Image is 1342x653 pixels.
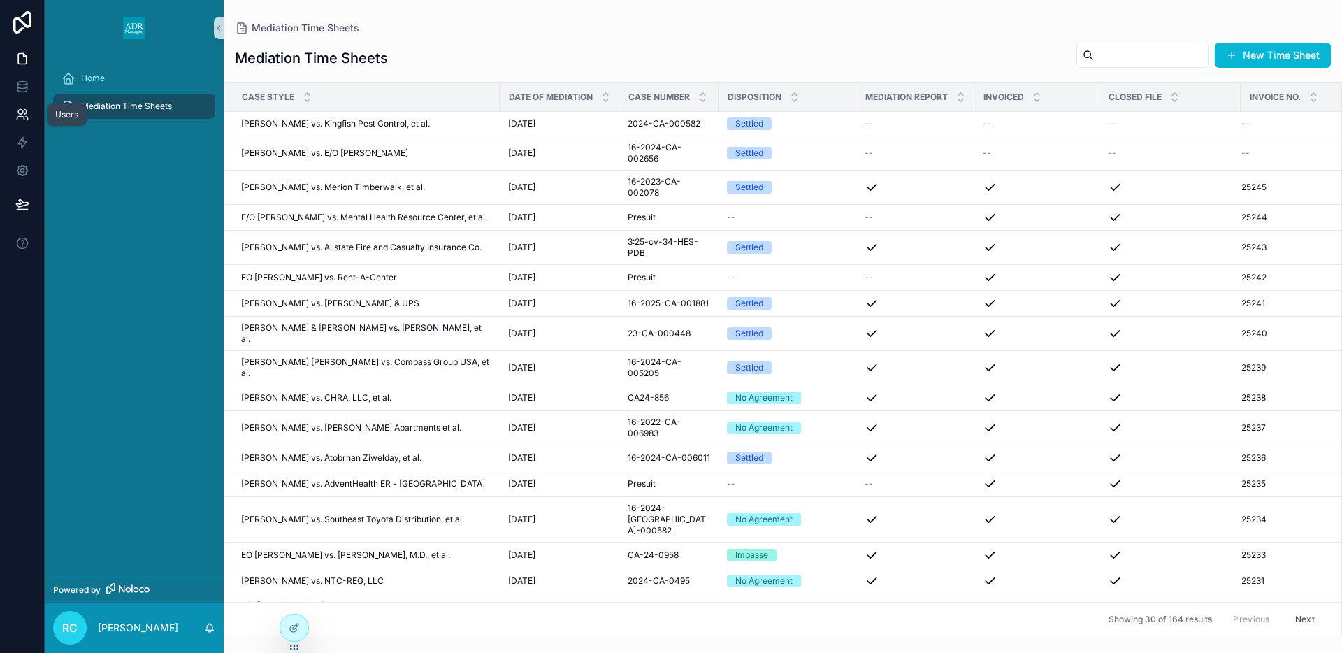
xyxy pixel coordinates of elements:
[628,212,656,223] span: Presuit
[628,236,710,259] a: 3:25-cv-34-HES-PDB
[727,212,735,223] span: --
[628,328,710,339] a: 23-CA-000448
[865,118,966,129] a: --
[123,17,145,39] img: App logo
[508,328,611,339] a: [DATE]
[628,550,710,561] a: CA-24-0958
[1108,148,1232,159] a: --
[983,148,1091,159] a: --
[628,298,709,309] span: 16-2025-CA-001881
[241,478,491,489] a: [PERSON_NAME] vs. AdventHealth ER - [GEOGRAPHIC_DATA]
[1241,328,1267,339] span: 25240
[508,362,535,373] span: [DATE]
[241,148,491,159] a: [PERSON_NAME] vs. E/O [PERSON_NAME]
[1241,362,1266,373] span: 25239
[865,148,873,159] span: --
[628,357,710,379] a: 16-2024-CA-005205
[735,117,763,130] div: Settled
[241,575,384,587] span: [PERSON_NAME] vs. NTC-REG, LLC
[241,575,491,587] a: [PERSON_NAME] vs. NTC-REG, LLC
[628,392,669,403] span: CA24-856
[735,513,793,526] div: No Agreement
[1241,392,1266,403] span: 25238
[1241,148,1250,159] span: --
[1241,550,1329,561] a: 25233
[98,621,178,635] p: [PERSON_NAME]
[241,550,450,561] span: EO [PERSON_NAME] vs. [PERSON_NAME], M.D., et al.
[727,361,848,374] a: Settled
[735,181,763,194] div: Settled
[241,600,491,622] span: E/O [PERSON_NAME] vs. Vivo Healthcare [GEOGRAPHIC_DATA]
[727,478,848,489] a: --
[1241,272,1329,283] a: 25242
[508,575,535,587] span: [DATE]
[508,452,535,464] span: [DATE]
[735,575,793,587] div: No Agreement
[727,392,848,404] a: No Agreement
[508,182,535,193] span: [DATE]
[1241,298,1265,309] span: 25241
[628,575,710,587] a: 2024-CA-0495
[1241,118,1329,129] a: --
[1241,452,1329,464] a: 25236
[1241,478,1266,489] span: 25235
[1109,614,1212,625] span: Showing 30 of 164 results
[628,452,710,464] a: 16-2024-CA-006011
[1108,118,1116,129] span: --
[727,212,848,223] a: --
[727,452,848,464] a: Settled
[508,298,611,309] a: [DATE]
[53,584,101,596] span: Powered by
[628,575,690,587] span: 2024-CA-0495
[241,298,491,309] a: [PERSON_NAME] vs. [PERSON_NAME] & UPS
[727,272,735,283] span: --
[628,92,690,103] span: Case Number
[735,327,763,340] div: Settled
[865,272,873,283] span: --
[628,328,691,339] span: 23-CA-000448
[735,392,793,404] div: No Agreement
[241,212,491,223] a: E/O [PERSON_NAME] vs. Mental Health Resource Center, et al.
[509,92,593,103] span: Date of Mediation
[1241,392,1329,403] a: 25238
[1241,298,1329,309] a: 25241
[508,362,611,373] a: [DATE]
[727,147,848,159] a: Settled
[628,142,710,164] a: 16-2024-CA-002656
[1241,118,1250,129] span: --
[1241,242,1329,253] a: 25243
[628,212,710,223] a: Presuit
[241,118,430,129] span: [PERSON_NAME] vs. Kingfish Pest Control, et al.
[508,452,611,464] a: [DATE]
[727,297,848,310] a: Settled
[735,361,763,374] div: Settled
[1241,212,1329,223] a: 25244
[628,176,710,199] span: 16-2023-CA-002078
[1215,43,1331,68] button: New Time Sheet
[735,452,763,464] div: Settled
[735,297,763,310] div: Settled
[508,148,611,159] a: [DATE]
[727,575,848,587] a: No Agreement
[1250,92,1301,103] span: Invoice No.
[508,478,611,489] a: [DATE]
[241,357,491,379] a: [PERSON_NAME] [PERSON_NAME] vs. Compass Group USA, et al.
[1241,550,1266,561] span: 25233
[241,322,491,345] span: [PERSON_NAME] & [PERSON_NAME] vs. [PERSON_NAME], et al.
[1241,452,1266,464] span: 25236
[727,422,848,434] a: No Agreement
[62,619,78,636] span: RC
[508,182,611,193] a: [DATE]
[1241,422,1266,433] span: 25237
[241,550,491,561] a: EO [PERSON_NAME] vs. [PERSON_NAME], M.D., et al.
[727,241,848,254] a: Settled
[241,478,485,489] span: [PERSON_NAME] vs. AdventHealth ER - [GEOGRAPHIC_DATA]
[241,242,482,253] span: [PERSON_NAME] vs. Allstate Fire and Casualty Insurance Co.
[252,21,359,35] span: Mediation Time Sheets
[727,181,848,194] a: Settled
[628,503,710,536] span: 16-2024-[GEOGRAPHIC_DATA]-000582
